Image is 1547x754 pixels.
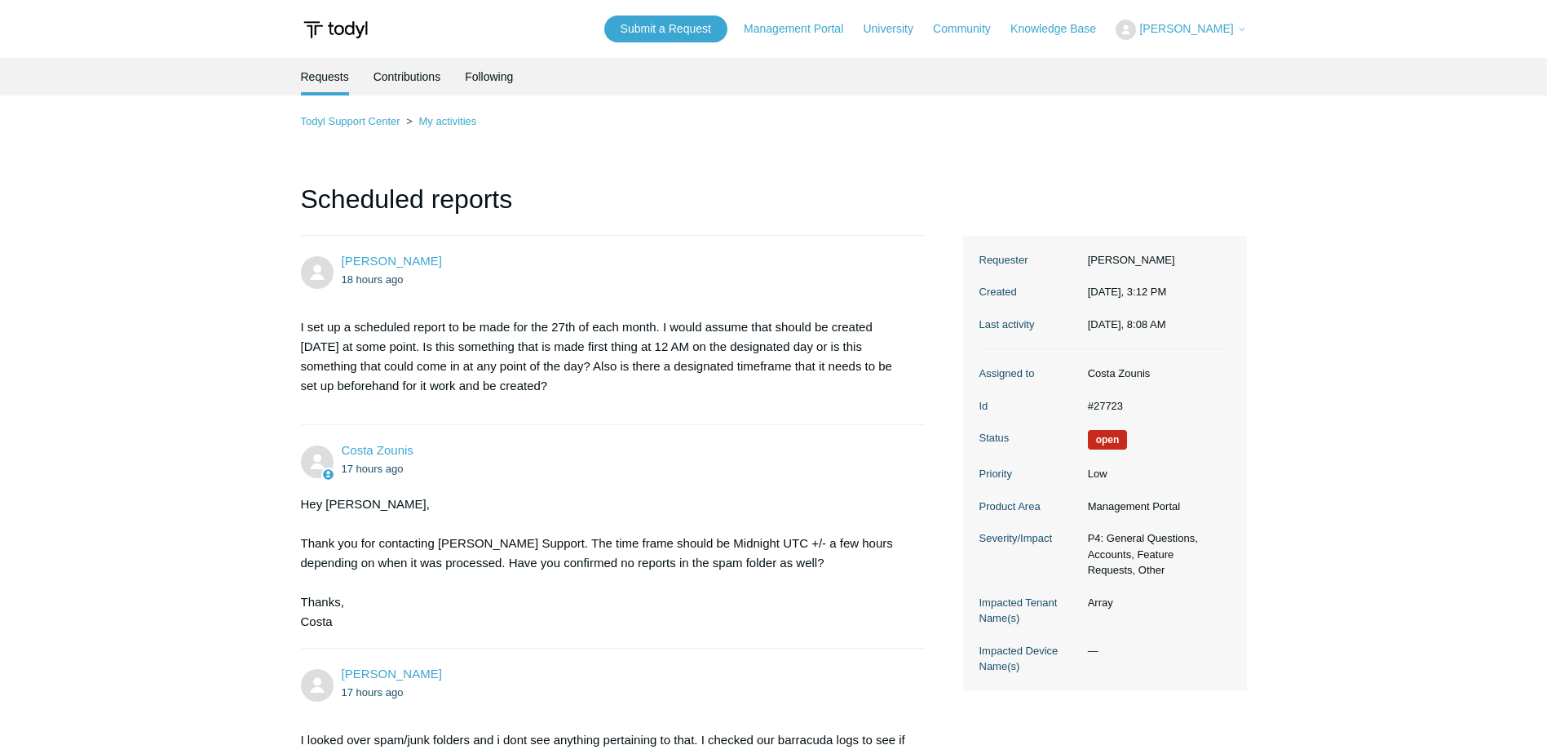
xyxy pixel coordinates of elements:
dd: Costa Zounis [1080,366,1231,382]
a: [PERSON_NAME] [342,254,442,268]
span: [PERSON_NAME] [1139,22,1233,35]
dd: Array [1080,595,1231,611]
span: Michael Matulewicz [342,254,442,268]
span: Michael Matulewicz [342,667,442,681]
a: [PERSON_NAME] [342,667,442,681]
a: Knowledge Base [1010,20,1112,38]
dt: Last activity [979,317,1080,333]
time: 08/27/2025, 16:02 [342,686,404,699]
dt: Product Area [979,499,1080,515]
a: Management Portal [744,20,860,38]
p: I set up a scheduled report to be made for the 27th of each month. I would assume that should be ... [301,317,909,396]
h1: Scheduled reports [301,180,926,236]
a: Submit a Request [604,16,727,42]
dd: P4: General Questions, Accounts, Feature Requests, Other [1080,530,1231,579]
dt: Created [979,284,1080,300]
dt: Status [979,430,1080,446]
a: Community [933,20,1007,38]
dt: Id [979,398,1080,415]
a: Todyl Support Center [301,115,400,127]
dt: Impacted Device Name(s) [979,643,1080,675]
dt: Severity/Impact [979,530,1080,547]
a: My activities [418,115,476,127]
img: Todyl Support Center Help Center home page [301,15,370,45]
dt: Impacted Tenant Name(s) [979,595,1080,627]
dd: #27723 [1080,398,1231,415]
dd: — [1080,643,1231,659]
li: Requests [301,58,349,95]
button: [PERSON_NAME] [1116,20,1246,40]
dd: [PERSON_NAME] [1080,252,1231,268]
span: We are working on a response for you [1088,430,1128,450]
time: 08/28/2025, 08:08 [1088,318,1166,330]
a: Costa Zounis [342,443,413,457]
li: My activities [403,115,476,127]
time: 08/27/2025, 15:47 [342,463,404,475]
a: Following [465,58,513,95]
li: Todyl Support Center [301,115,404,127]
a: University [863,20,929,38]
dt: Requester [979,252,1080,268]
time: 08/27/2025, 15:12 [1088,286,1167,298]
div: Hey [PERSON_NAME], Thank you for contacting [PERSON_NAME] Support. The time frame should be Midni... [301,495,909,632]
dt: Assigned to [979,366,1080,382]
dt: Priority [979,466,1080,482]
dd: Management Portal [1080,499,1231,515]
a: Contributions [373,58,441,95]
time: 08/27/2025, 15:12 [342,273,404,286]
dd: Low [1080,466,1231,482]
